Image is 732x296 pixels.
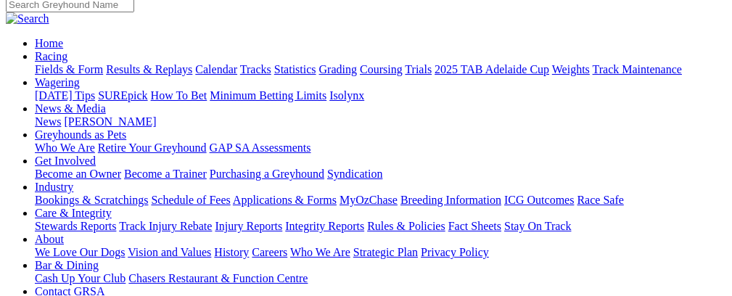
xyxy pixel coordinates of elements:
[35,50,67,62] a: Racing
[35,115,61,128] a: News
[35,115,726,128] div: News & Media
[552,63,590,75] a: Weights
[35,220,726,233] div: Care & Integrity
[360,63,403,75] a: Coursing
[128,246,211,258] a: Vision and Values
[210,168,324,180] a: Purchasing a Greyhound
[405,63,432,75] a: Trials
[35,63,103,75] a: Fields & Form
[124,168,207,180] a: Become a Trainer
[35,76,80,89] a: Wagering
[210,89,326,102] a: Minimum Betting Limits
[252,246,287,258] a: Careers
[151,194,230,206] a: Schedule of Fees
[98,89,147,102] a: SUREpick
[35,272,726,285] div: Bar & Dining
[35,102,106,115] a: News & Media
[6,12,49,25] img: Search
[35,63,726,76] div: Racing
[151,89,207,102] a: How To Bet
[35,141,95,154] a: Who We Are
[35,141,726,155] div: Greyhounds as Pets
[327,168,382,180] a: Syndication
[274,63,316,75] a: Statistics
[577,194,623,206] a: Race Safe
[504,194,574,206] a: ICG Outcomes
[233,194,337,206] a: Applications & Forms
[35,89,95,102] a: [DATE] Tips
[128,272,308,284] a: Chasers Restaurant & Function Centre
[504,220,571,232] a: Stay On Track
[35,128,126,141] a: Greyhounds as Pets
[35,194,726,207] div: Industry
[119,220,212,232] a: Track Injury Rebate
[329,89,364,102] a: Isolynx
[35,233,64,245] a: About
[35,220,116,232] a: Stewards Reports
[35,168,121,180] a: Become an Owner
[400,194,501,206] a: Breeding Information
[448,220,501,232] a: Fact Sheets
[106,63,192,75] a: Results & Replays
[64,115,156,128] a: [PERSON_NAME]
[215,220,282,232] a: Injury Reports
[367,220,445,232] a: Rules & Policies
[210,141,311,154] a: GAP SA Assessments
[35,168,726,181] div: Get Involved
[35,194,148,206] a: Bookings & Scratchings
[35,37,63,49] a: Home
[340,194,398,206] a: MyOzChase
[195,63,237,75] a: Calendar
[35,246,726,259] div: About
[35,155,96,167] a: Get Involved
[593,63,682,75] a: Track Maintenance
[435,63,549,75] a: 2025 TAB Adelaide Cup
[285,220,364,232] a: Integrity Reports
[35,181,73,193] a: Industry
[35,259,99,271] a: Bar & Dining
[214,246,249,258] a: History
[290,246,350,258] a: Who We Are
[98,141,207,154] a: Retire Your Greyhound
[35,89,726,102] div: Wagering
[240,63,271,75] a: Tracks
[421,246,489,258] a: Privacy Policy
[35,272,126,284] a: Cash Up Your Club
[35,207,112,219] a: Care & Integrity
[35,246,125,258] a: We Love Our Dogs
[319,63,357,75] a: Grading
[353,246,418,258] a: Strategic Plan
